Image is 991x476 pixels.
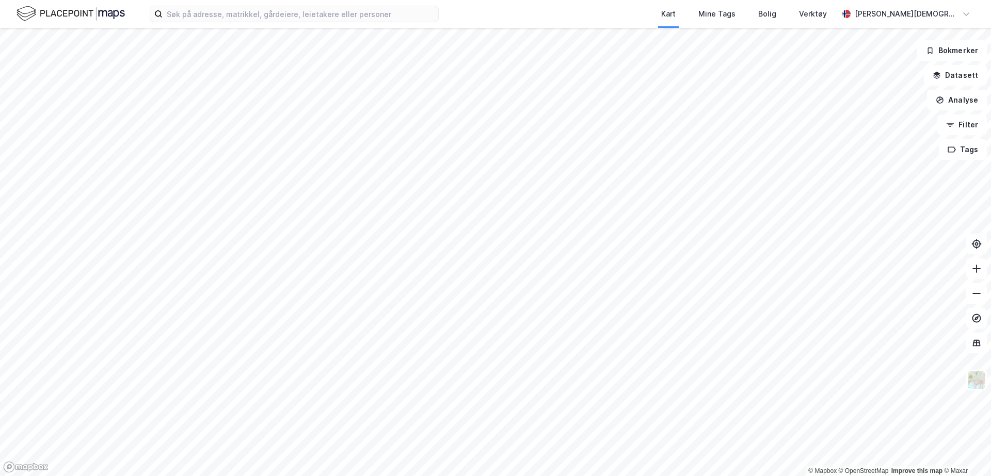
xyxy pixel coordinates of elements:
button: Filter [937,114,987,135]
div: Mine Tags [698,8,736,20]
div: Kart [661,8,676,20]
img: Z [967,370,986,390]
div: Verktøy [799,8,827,20]
a: OpenStreetMap [839,467,889,474]
button: Tags [939,139,987,160]
img: logo.f888ab2527a4732fd821a326f86c7f29.svg [17,5,125,23]
input: Søk på adresse, matrikkel, gårdeiere, leietakere eller personer [163,6,438,22]
a: Improve this map [891,467,942,474]
iframe: Chat Widget [939,426,991,476]
div: Kontrollprogram for chat [939,426,991,476]
div: [PERSON_NAME][DEMOGRAPHIC_DATA] [855,8,958,20]
button: Datasett [924,65,987,86]
div: Bolig [758,8,776,20]
button: Bokmerker [917,40,987,61]
a: Mapbox homepage [3,461,49,473]
button: Analyse [927,90,987,110]
a: Mapbox [808,467,837,474]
